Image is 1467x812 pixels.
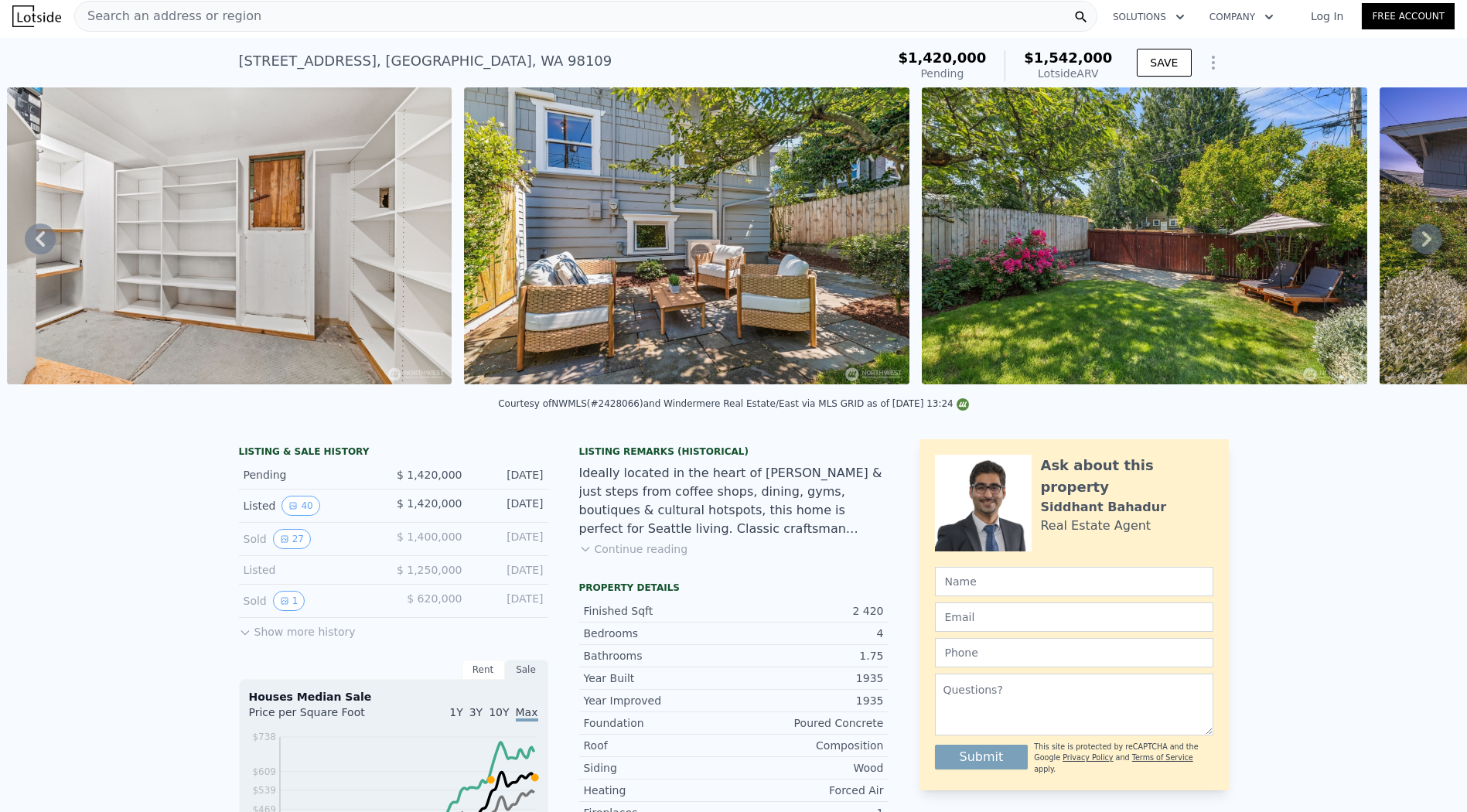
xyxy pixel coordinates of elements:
button: Solutions [1100,3,1197,31]
img: Sale: 167676694 Parcel: 98136101 [464,87,909,384]
div: Pending [244,467,381,483]
div: Siding [584,760,734,776]
tspan: $609 [252,766,276,777]
span: $1,542,000 [1024,49,1112,66]
span: $ 620,000 [407,592,462,605]
div: Ideally located in the heart of [PERSON_NAME] & just steps from coffee shops, dining, gyms, bouti... [579,464,889,538]
div: LISTING & SALE HISTORY [239,445,548,461]
div: 1935 [734,670,884,686]
div: Forced Air [734,783,884,798]
div: 4 [734,626,884,641]
div: 1.75 [734,648,884,664]
div: Sale [505,660,548,680]
span: 1Y [449,706,462,718]
span: $ 1,400,000 [397,531,462,543]
div: Rent [462,660,505,680]
div: Composition [734,738,884,753]
span: $ 1,250,000 [397,564,462,576]
tspan: $738 [252,732,276,742]
div: Siddhant Bahadur [1041,498,1167,517]
div: [STREET_ADDRESS] , [GEOGRAPHIC_DATA] , WA 98109 [239,50,612,72]
button: Submit [935,745,1029,769]
a: Log In [1292,9,1362,24]
div: [DATE] [475,562,544,578]
button: View historical data [273,529,311,549]
span: 3Y [469,706,483,718]
button: Continue reading [579,541,688,557]
div: Year Built [584,670,734,686]
span: $ 1,420,000 [397,497,462,510]
span: 10Y [489,706,509,718]
div: Listed [244,496,381,516]
div: Heating [584,783,734,798]
div: Listed [244,562,381,578]
div: Houses Median Sale [249,689,538,705]
div: Property details [579,582,889,594]
div: 1935 [734,693,884,708]
input: Name [935,567,1213,596]
div: Pending [898,66,986,81]
div: Lotside ARV [1024,66,1112,81]
a: Free Account [1362,3,1455,29]
div: Ask about this property [1041,455,1213,498]
div: Wood [734,760,884,776]
div: This site is protected by reCAPTCHA and the Google and apply. [1034,742,1213,775]
div: Roof [584,738,734,753]
div: Real Estate Agent [1041,517,1151,535]
tspan: $539 [252,785,276,796]
button: Show Options [1198,47,1229,78]
div: Sold [244,529,381,549]
div: Year Improved [584,693,734,708]
div: Sold [244,591,381,611]
div: Poured Concrete [734,715,884,731]
div: Listing Remarks (Historical) [579,445,889,458]
input: Email [935,602,1213,632]
div: Courtesy of NWMLS (#2428066) and Windermere Real Estate/East via MLS GRID as of [DATE] 13:24 [498,398,969,409]
div: Finished Sqft [584,603,734,619]
div: [DATE] [475,467,544,483]
button: View historical data [281,496,319,516]
a: Privacy Policy [1063,753,1113,762]
span: $1,420,000 [898,49,986,66]
button: View historical data [273,591,305,611]
button: Show more history [239,618,356,640]
div: [DATE] [475,496,544,516]
div: [DATE] [475,529,544,549]
img: Sale: 167676694 Parcel: 98136101 [922,87,1367,384]
div: 2 420 [734,603,884,619]
img: NWMLS Logo [957,398,969,411]
div: Foundation [584,715,734,731]
img: Lotside [12,5,61,27]
div: [DATE] [475,591,544,611]
button: Company [1197,3,1286,31]
div: Bedrooms [584,626,734,641]
input: Phone [935,638,1213,667]
img: Sale: 167676694 Parcel: 98136101 [7,87,452,384]
div: Bathrooms [584,648,734,664]
span: $ 1,420,000 [397,469,462,481]
button: SAVE [1137,49,1191,77]
div: Price per Square Foot [249,705,394,729]
a: Terms of Service [1132,753,1193,762]
span: Max [516,706,538,722]
span: Search an address or region [75,7,261,26]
